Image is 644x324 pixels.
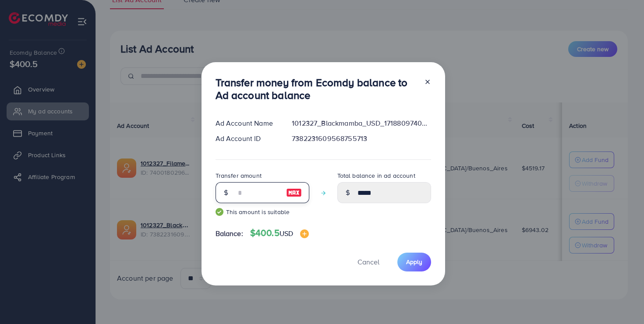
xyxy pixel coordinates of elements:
[216,208,223,216] img: guide
[216,208,309,216] small: This amount is suitable
[397,253,431,271] button: Apply
[280,229,293,238] span: USD
[216,76,417,102] h3: Transfer money from Ecomdy balance to Ad account balance
[209,134,285,144] div: Ad Account ID
[357,257,379,267] span: Cancel
[216,229,243,239] span: Balance:
[607,285,637,317] iframe: Chat
[286,187,302,198] img: image
[285,118,438,128] div: 1012327_Blackmamba_USD_1718809740671
[347,253,390,271] button: Cancel
[285,134,438,144] div: 7382231609568755713
[406,257,422,266] span: Apply
[337,171,415,180] label: Total balance in ad account
[209,118,285,128] div: Ad Account Name
[216,171,262,180] label: Transfer amount
[300,229,309,238] img: image
[250,228,309,239] h4: $400.5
